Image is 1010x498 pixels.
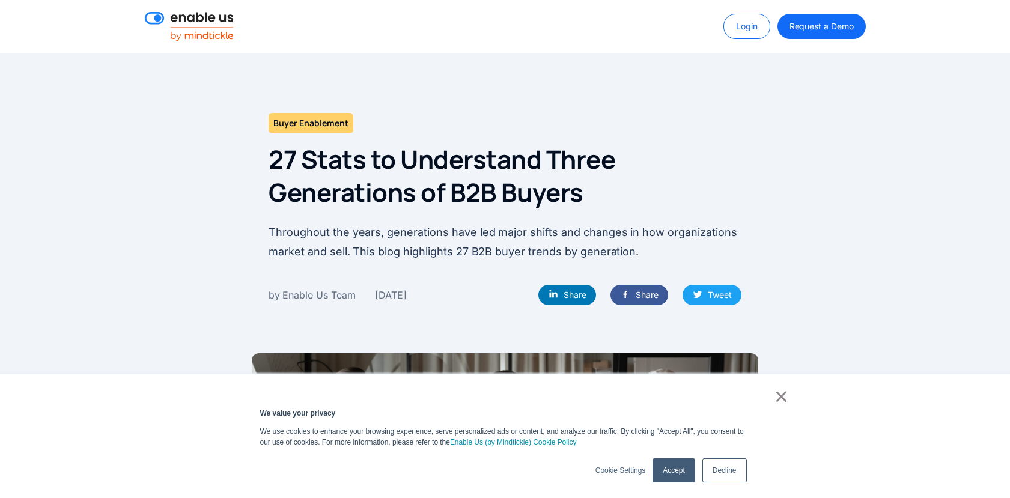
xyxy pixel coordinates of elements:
[702,458,747,482] a: Decline
[653,458,695,482] a: Accept
[269,113,353,133] h2: Buyer Enablement
[260,426,750,448] p: We use cookies to enhance your browsing experience, serve personalized ads or content, and analyz...
[723,14,770,39] a: Login
[269,143,741,208] h1: 27 Stats to Understand Three Generations of B2B Buyers
[450,437,577,448] a: Enable Us (by Mindtickle) Cookie Policy
[777,14,866,39] a: Request a Demo
[269,287,280,303] div: by
[375,287,407,303] div: [DATE]
[683,285,741,305] a: Tweet
[538,285,596,305] a: Share
[774,391,789,402] a: ×
[269,223,741,261] p: Throughout the years, generations have led major shifts and changes in how organizations market a...
[610,285,668,305] a: Share
[260,409,336,418] strong: We value your privacy
[595,465,645,476] a: Cookie Settings
[282,287,356,303] div: Enable Us Team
